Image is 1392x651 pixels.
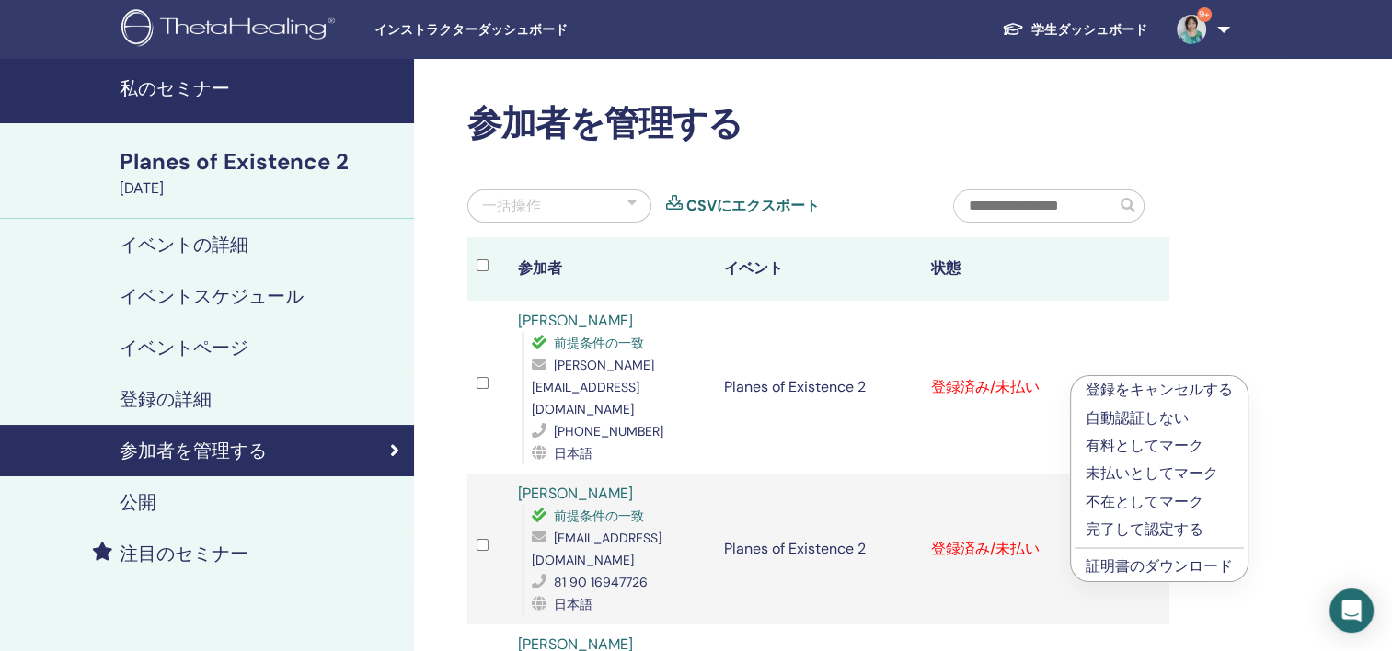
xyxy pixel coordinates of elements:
[1329,588,1374,633] div: Open Intercom Messenger
[509,237,715,301] th: 参加者
[120,388,212,410] h4: 登録の詳細
[1086,463,1233,485] p: 未払いとしてマーク
[987,13,1162,47] a: 学生ダッシュボード
[482,195,541,217] div: 一括操作
[532,357,654,417] span: [PERSON_NAME][EMAIL_ADDRESS][DOMAIN_NAME]
[1086,407,1233,429] p: 自動認証しない
[554,445,592,462] span: 日本語
[686,195,820,217] a: CSVにエクスポート
[120,285,304,307] h4: イベントスケジュール
[374,20,650,40] span: インストラクターダッシュボード
[554,574,648,590] span: 81 90 16947726
[1086,379,1233,401] p: 登録をキャンセルする
[120,491,156,513] h4: 公開
[120,542,248,565] h4: 注目のセミナー
[532,530,661,568] span: [EMAIL_ADDRESS][DOMAIN_NAME]
[715,237,921,301] th: イベント
[554,596,592,612] span: 日本語
[109,146,414,200] a: Planes of Existence 2[DATE]
[921,237,1127,301] th: 状態
[120,337,248,359] h4: イベントページ
[120,146,403,177] div: Planes of Existence 2
[518,484,633,503] a: [PERSON_NAME]
[715,301,921,474] td: Planes of Existence 2
[554,335,644,351] span: 前提条件の一致
[467,103,1169,145] h2: 参加者を管理する
[1086,435,1233,457] p: 有料としてマーク
[1177,15,1206,44] img: default.jpg
[1086,519,1233,541] p: 完了して認定する
[120,234,248,256] h4: イベントの詳細
[1002,21,1024,37] img: graduation-cap-white.svg
[1197,7,1212,22] span: 9+
[1086,491,1233,513] p: 不在としてマーク
[1086,556,1233,576] a: 証明書のダウンロード
[121,9,341,51] img: logo.png
[120,77,403,99] h4: 私のセミナー
[518,311,633,330] a: [PERSON_NAME]
[120,177,403,200] div: [DATE]
[715,474,921,624] td: Planes of Existence 2
[554,423,663,440] span: [PHONE_NUMBER]
[554,508,644,524] span: 前提条件の一致
[120,440,267,462] h4: 参加者を管理する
